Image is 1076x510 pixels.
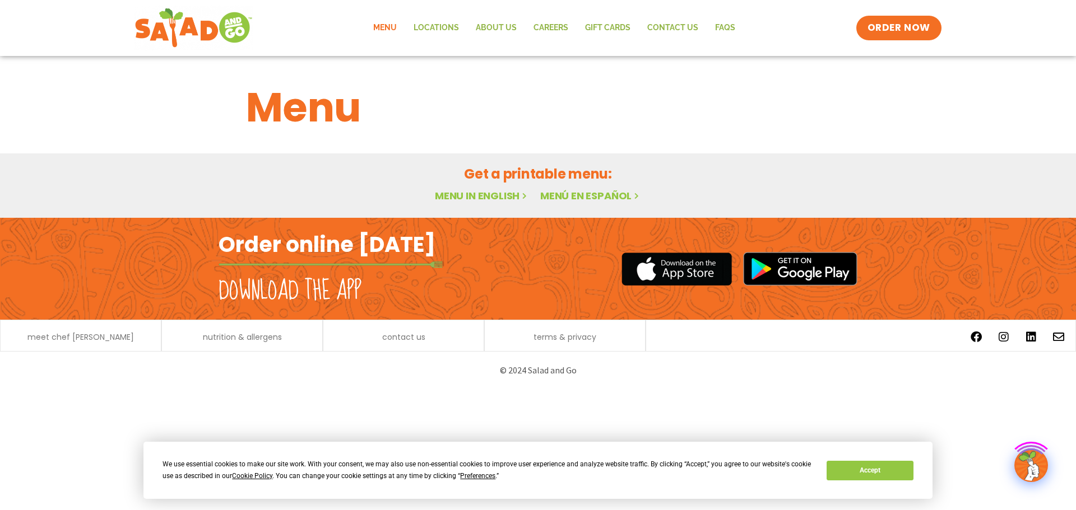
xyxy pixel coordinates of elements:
p: © 2024 Salad and Go [224,363,852,378]
a: FAQs [707,15,744,41]
h2: Download the app [219,275,361,307]
img: fork [219,261,443,268]
h1: Menu [246,77,830,138]
a: GIFT CARDS [577,15,639,41]
h2: Order online [DATE] [219,231,435,258]
h2: Get a printable menu: [246,164,830,184]
span: ORDER NOW [868,21,930,35]
a: Menú en español [540,189,641,203]
a: Contact Us [639,15,707,41]
span: Cookie Policy [232,472,272,480]
a: ORDER NOW [856,16,941,40]
img: new-SAG-logo-768×292 [134,6,253,50]
a: About Us [467,15,525,41]
span: Preferences [460,472,495,480]
a: nutrition & allergens [203,333,282,341]
a: contact us [382,333,425,341]
a: Careers [525,15,577,41]
a: Menu [365,15,405,41]
div: Cookie Consent Prompt [143,442,933,499]
img: appstore [622,251,732,287]
button: Accept [827,461,913,480]
a: Menu in English [435,189,529,203]
a: meet chef [PERSON_NAME] [27,333,134,341]
div: We use essential cookies to make our site work. With your consent, we may also use non-essential ... [163,458,813,482]
a: Locations [405,15,467,41]
a: terms & privacy [534,333,596,341]
nav: Menu [365,15,744,41]
img: google_play [743,252,857,286]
